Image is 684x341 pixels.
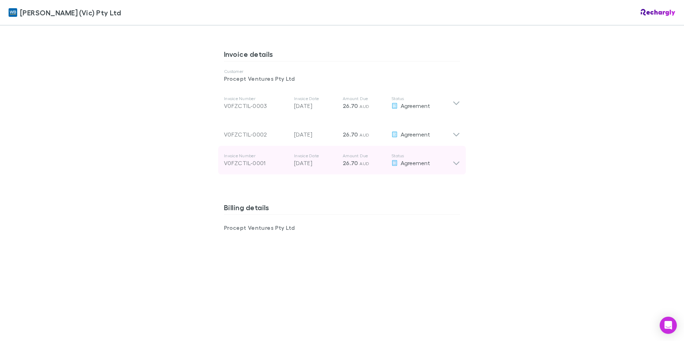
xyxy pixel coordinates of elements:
p: [DATE] [294,130,337,139]
span: AUD [360,132,369,138]
p: Invoice Number [224,153,288,159]
p: Procept Ventures Pty Ltd [224,74,460,83]
img: William Buck (Vic) Pty Ltd's Logo [9,8,17,17]
iframe: Secure address input frame [223,236,461,318]
div: V0FZCTIL-0002[DATE]26.70 AUDAgreement [218,117,466,146]
span: AUD [360,161,369,166]
p: Status [391,153,453,159]
h3: Billing details [224,203,460,214]
div: V0FZCTIL-0002 [224,130,288,139]
p: [DATE] [294,159,337,167]
p: Invoice Number [224,96,288,102]
div: V0FZCTIL-0003 [224,102,288,110]
span: Agreement [401,159,430,166]
p: Amount Due [343,153,386,159]
div: Open Intercom Messenger [660,317,677,334]
span: AUD [360,104,369,109]
p: Customer [224,69,460,74]
img: Rechargly Logo [641,9,675,16]
p: Amount Due [343,96,386,102]
p: Invoice Date [294,153,337,159]
p: Invoice Date [294,96,337,102]
p: Status [391,96,453,102]
span: Agreement [401,131,430,138]
span: Agreement [401,102,430,109]
div: Invoice NumberV0FZCTIL-0003Invoice Date[DATE]Amount Due26.70 AUDStatusAgreement [218,89,466,117]
span: [PERSON_NAME] (Vic) Pty Ltd [20,7,121,18]
p: [DATE] [294,102,337,110]
span: 26.70 [343,102,358,109]
h3: Invoice details [224,50,460,61]
div: V0FZCTIL-0001 [224,159,288,167]
p: Procept Ventures Pty Ltd [224,223,342,232]
span: 26.70 [343,159,358,167]
span: 26.70 [343,131,358,138]
div: Invoice NumberV0FZCTIL-0001Invoice Date[DATE]Amount Due26.70 AUDStatusAgreement [218,146,466,174]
